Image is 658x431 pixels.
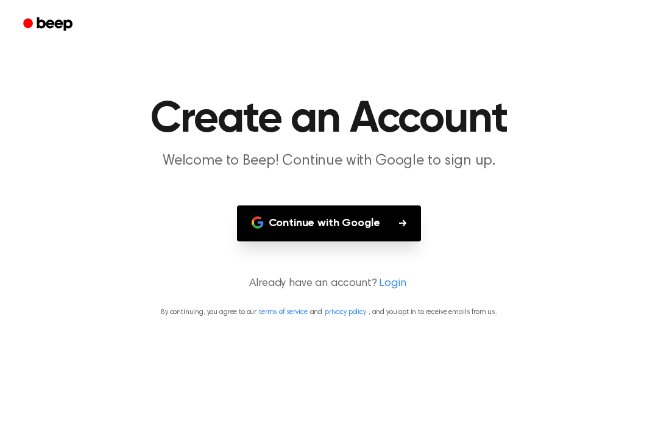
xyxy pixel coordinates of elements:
a: terms of service [259,308,307,316]
p: Already have an account? [15,276,643,292]
p: By continuing, you agree to our and , and you opt in to receive emails from us. [15,307,643,318]
a: Beep [15,13,83,37]
h1: Create an Account [17,98,641,141]
button: Continue with Google [237,205,422,241]
p: Welcome to Beep! Continue with Google to sign up. [95,151,563,171]
a: privacy policy [325,308,366,316]
a: Login [379,276,406,292]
